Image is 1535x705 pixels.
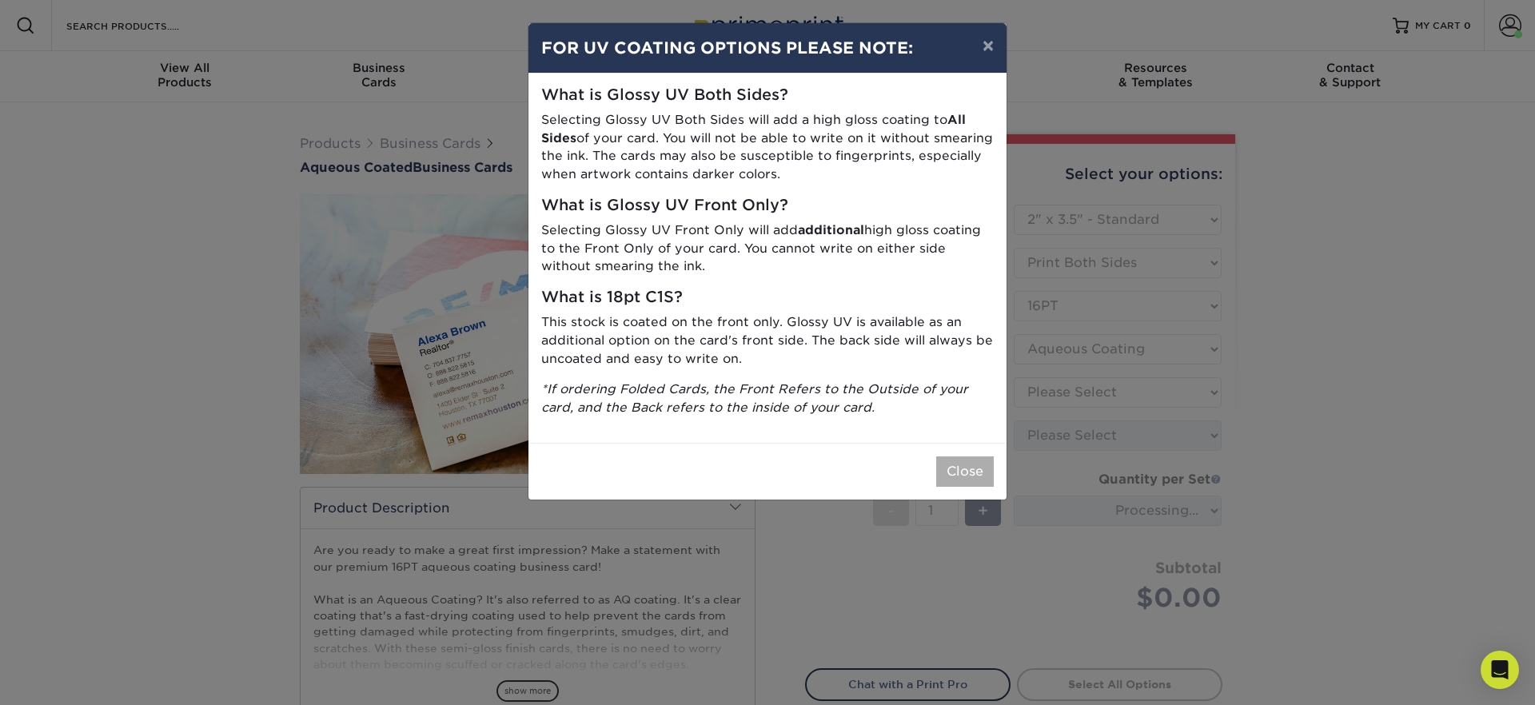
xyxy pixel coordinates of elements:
strong: additional [798,222,864,237]
h4: FOR UV COATING OPTIONS PLEASE NOTE: [541,36,994,60]
strong: All Sides [541,112,966,145]
p: This stock is coated on the front only. Glossy UV is available as an additional option on the car... [541,313,994,368]
i: *If ordering Folded Cards, the Front Refers to the Outside of your card, and the Back refers to t... [541,381,968,415]
div: Open Intercom Messenger [1481,651,1519,689]
h5: What is 18pt C1S? [541,289,994,307]
p: Selecting Glossy UV Front Only will add high gloss coating to the Front Only of your card. You ca... [541,221,994,276]
button: × [970,23,1007,68]
p: Selecting Glossy UV Both Sides will add a high gloss coating to of your card. You will not be abl... [541,111,994,184]
h5: What is Glossy UV Front Only? [541,197,994,215]
h5: What is Glossy UV Both Sides? [541,86,994,105]
button: Close [936,456,994,487]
